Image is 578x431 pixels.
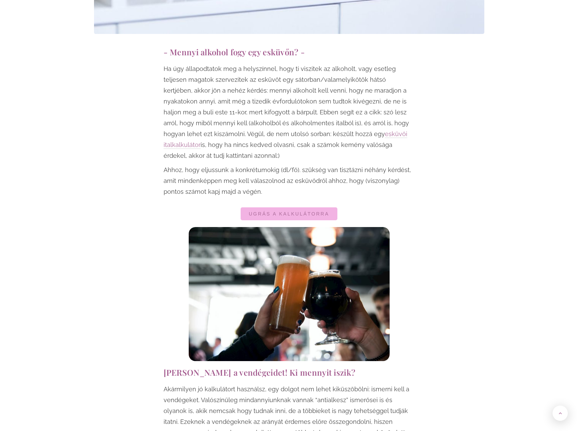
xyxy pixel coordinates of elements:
[164,48,415,57] h2: - Mennyi alkohol fogy egy esküvőn? -
[241,207,337,220] a: Ugrás a kalkulátorra
[164,368,415,377] h2: [PERSON_NAME] a vendégeidet! Ki mennyit iszik?
[249,211,329,216] span: Ugrás a kalkulátorra
[164,165,415,197] p: Ahhoz, hogy eljussunk a konkrétumokig (dl/fő). szükség van tisztázni néhány kérdést, amit mindenk...
[164,63,415,161] p: Ha úgy állapodtatok meg a helyszínnel, hogy ti viszitek az alkoholt, vagy esetleg teljesen magato...
[164,130,407,149] a: esküvői italkalkulátor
